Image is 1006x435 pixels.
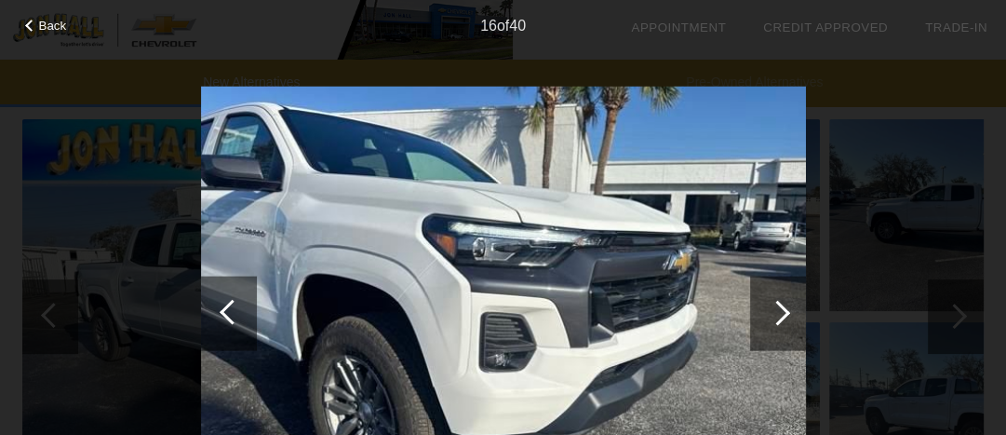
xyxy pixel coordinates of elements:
[39,19,67,33] span: Back
[763,20,888,34] a: Credit Approved
[631,20,726,34] a: Appointment
[480,18,497,34] span: 16
[509,18,526,34] span: 40
[925,20,987,34] a: Trade-In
